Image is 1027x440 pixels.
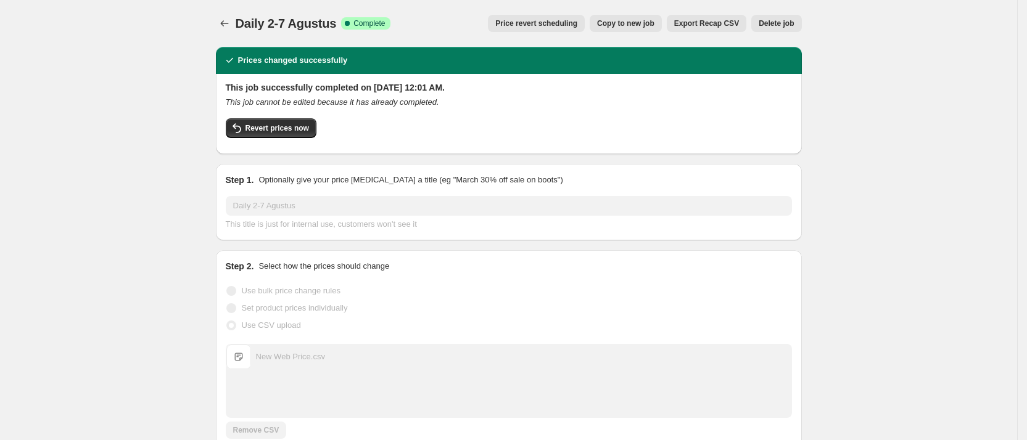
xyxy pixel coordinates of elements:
[226,196,792,216] input: 30% off holiday sale
[245,123,309,133] span: Revert prices now
[242,286,340,295] span: Use bulk price change rules
[590,15,662,32] button: Copy to new job
[226,260,254,272] h2: Step 2.
[226,81,792,94] h2: This job successfully completed on [DATE] 12:01 AM.
[495,18,577,28] span: Price revert scheduling
[488,15,585,32] button: Price revert scheduling
[216,15,233,32] button: Price change jobs
[238,54,348,67] h2: Prices changed successfully
[236,17,337,30] span: Daily 2-7 Agustus
[226,174,254,186] h2: Step 1.
[226,118,316,138] button: Revert prices now
[353,18,385,28] span: Complete
[667,15,746,32] button: Export Recap CSV
[258,174,563,186] p: Optionally give your price [MEDICAL_DATA] a title (eg "March 30% off sale on boots")
[226,97,439,107] i: This job cannot be edited because it has already completed.
[674,18,739,28] span: Export Recap CSV
[226,219,417,229] span: This title is just for internal use, customers won't see it
[256,351,325,363] div: New Web Price.csv
[242,320,301,330] span: Use CSV upload
[597,18,654,28] span: Copy to new job
[258,260,389,272] p: Select how the prices should change
[242,303,348,312] span: Set product prices individually
[759,18,794,28] span: Delete job
[751,15,801,32] button: Delete job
